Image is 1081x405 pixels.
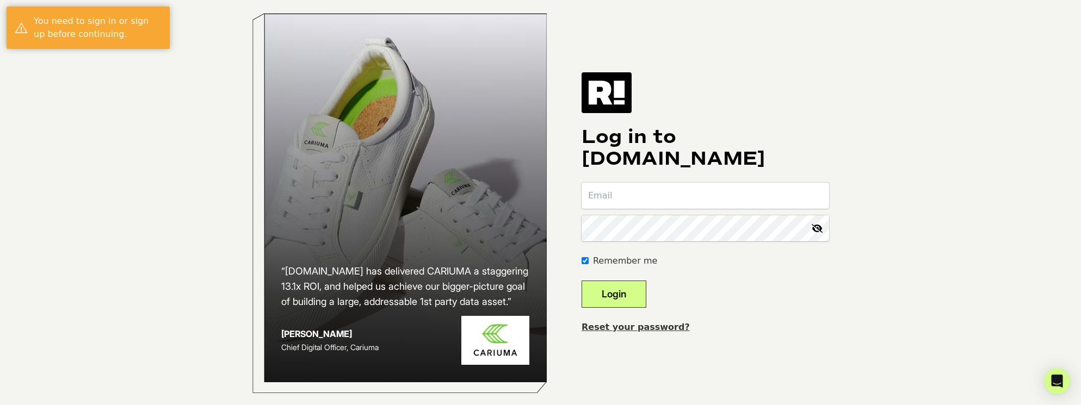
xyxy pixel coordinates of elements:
div: You need to sign in or sign up before continuing. [34,15,162,41]
img: Cariuma [461,316,529,365]
h2: “[DOMAIN_NAME] has delivered CARIUMA a staggering 13.1x ROI, and helped us achieve our bigger-pic... [281,264,529,309]
button: Login [582,281,646,308]
img: Retention.com [582,72,632,113]
input: Email [582,183,829,209]
label: Remember me [593,254,657,267]
h1: Log in to [DOMAIN_NAME] [582,126,829,170]
a: Reset your password? [582,322,690,332]
div: Open Intercom Messenger [1044,368,1070,394]
span: Chief Digital Officer, Cariuma [281,342,379,352]
strong: [PERSON_NAME] [281,328,352,339]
